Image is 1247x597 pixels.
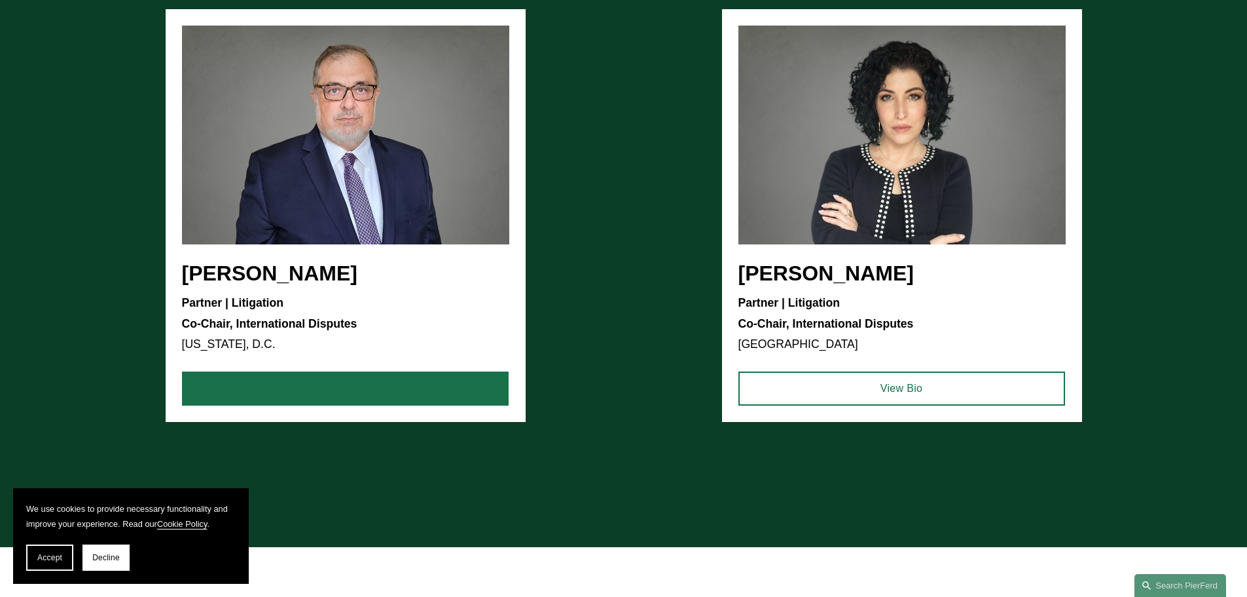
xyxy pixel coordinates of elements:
[157,519,208,529] a: Cookie Policy
[13,488,249,584] section: Cookie banner
[26,545,73,571] button: Accept
[37,553,62,562] span: Accept
[1134,574,1226,597] a: Search this site
[738,372,1065,406] a: View Bio
[182,372,509,406] a: View Bio
[82,545,130,571] button: Decline
[26,501,236,531] p: We use cookies to provide necessary functionality and improve your experience. Read our .
[92,553,120,562] span: Decline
